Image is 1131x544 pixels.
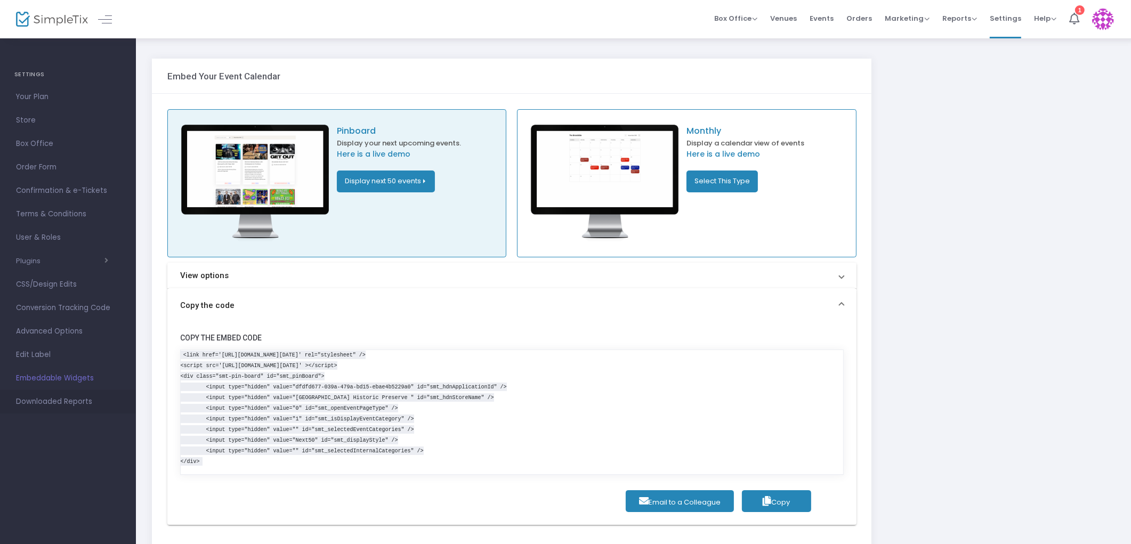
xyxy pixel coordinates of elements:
[180,299,831,312] mat-panel-title: Copy the code
[173,125,337,242] img: pinboard-sample.png
[16,184,120,198] span: Confirmation & e-Tickets
[770,5,797,32] span: Venues
[16,231,120,245] span: User & Roles
[16,113,120,127] span: Store
[16,278,120,291] span: CSS/Design Edits
[181,351,507,466] code: <link href='[URL][DOMAIN_NAME][DATE]' rel="stylesheet" /> <script src='[URL][DOMAIN_NAME][DATE]' ...
[810,5,834,32] span: Events
[1075,5,1085,15] div: 1
[16,90,120,104] span: Your Plan
[686,125,850,137] p: Monthly
[686,149,850,160] a: Here is a live demo
[16,207,120,221] span: Terms & Conditions
[714,13,757,23] span: Box Office
[16,348,120,362] span: Edit Label
[885,13,930,23] span: Marketing
[167,263,857,288] mat-expansion-panel-header: View options
[634,492,726,513] span: Email to a Colleague
[14,64,122,85] h4: SETTINGS
[167,288,857,322] mat-expansion-panel-header: Copy the code
[742,490,811,512] button: Copy
[686,138,850,149] p: Display a calendar view of events
[942,13,977,23] span: Reports
[1034,13,1056,23] span: Help
[16,371,120,385] span: Embeddable Widgets
[16,324,120,338] span: Advanced Options
[337,170,435,192] button: Display next 50 events
[686,170,758,192] button: Select This Type
[846,5,872,32] span: Orders
[180,270,831,282] mat-panel-title: View options
[626,490,734,512] a: Email to a Colleague
[763,497,790,507] span: Copy
[16,395,120,409] span: Downloaded Reports
[16,257,108,265] button: Plugins
[167,322,857,525] div: Copy the code
[180,328,262,350] label: COPY THE EMBED CODE
[337,149,500,160] a: Here is a live demo
[16,137,120,151] span: Box Office
[337,138,500,149] p: Display your next upcoming events.
[523,125,686,242] img: calendar-sample.png
[990,5,1021,32] span: Settings
[16,160,120,174] span: Order Form
[337,125,500,137] p: Pinboard
[167,71,280,82] h3: Embed Your Event Calendar
[16,301,120,315] span: Conversion Tracking Code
